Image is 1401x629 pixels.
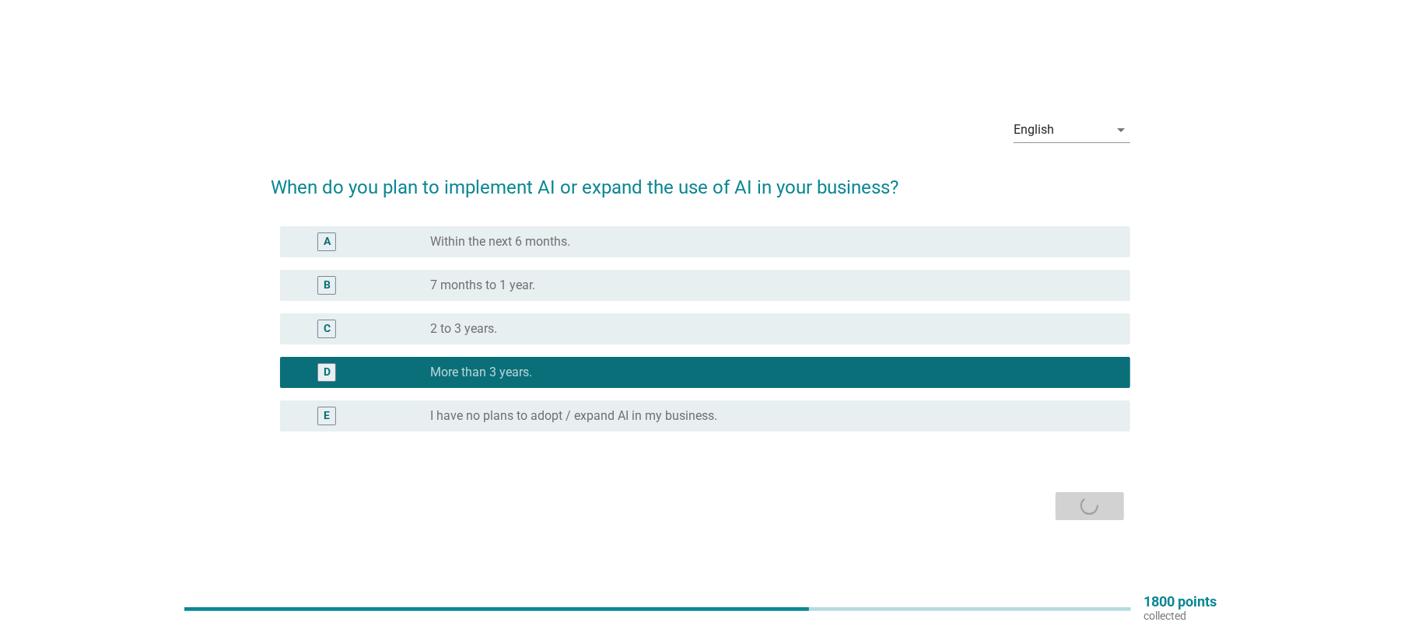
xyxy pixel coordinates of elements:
div: D [324,364,331,380]
label: I have no plans to adopt / expand AI in my business. [430,408,717,424]
label: 2 to 3 years. [430,321,497,337]
p: 1800 points [1144,595,1217,609]
i: arrow_drop_down [1112,121,1130,139]
div: C [324,320,331,337]
h2: When do you plan to implement AI or expand the use of AI in your business? [271,158,1130,201]
label: 7 months to 1 year. [430,278,535,293]
div: B [324,277,331,293]
div: English [1014,123,1054,137]
div: A [324,233,331,250]
p: collected [1144,609,1217,623]
label: Within the next 6 months. [430,234,570,250]
label: More than 3 years. [430,365,532,380]
div: E [324,407,330,424]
